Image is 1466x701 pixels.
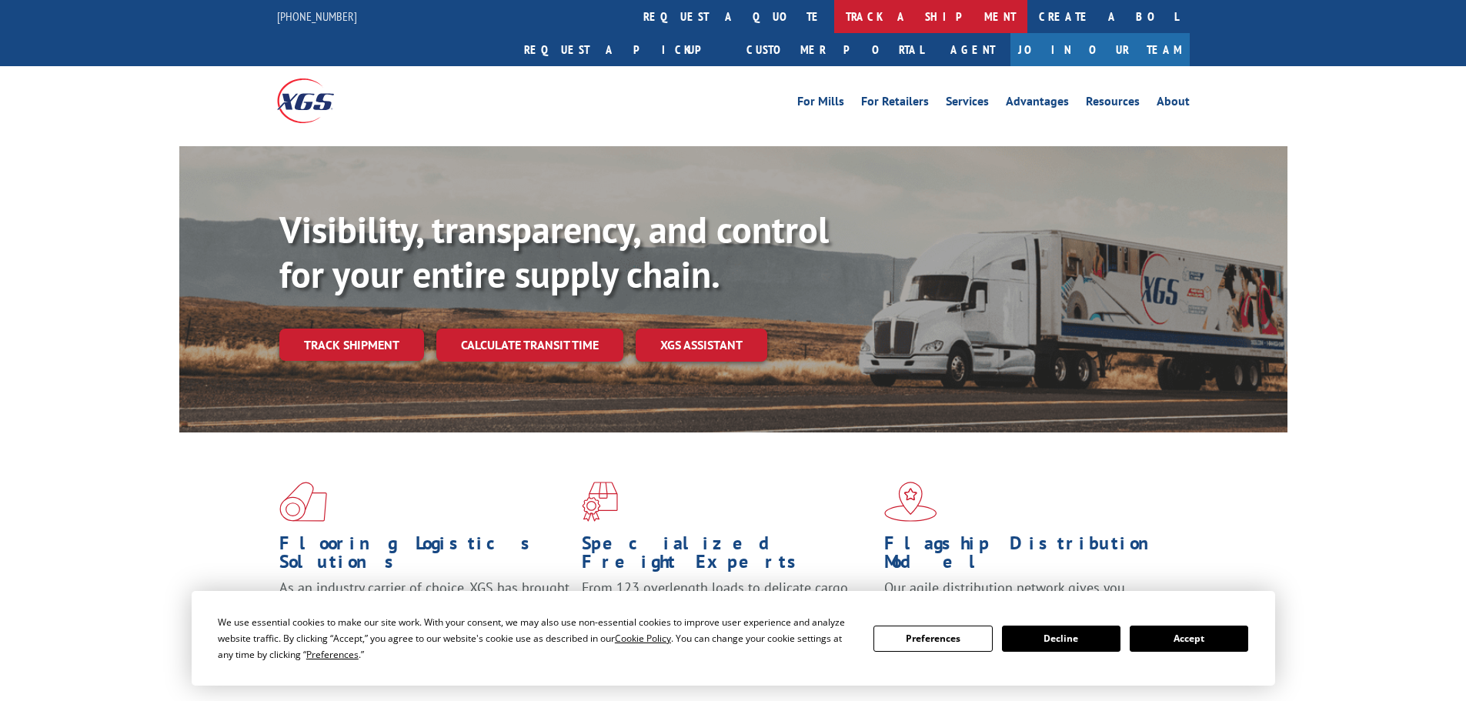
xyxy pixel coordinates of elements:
span: As an industry carrier of choice, XGS has brought innovation and dedication to flooring logistics... [279,579,569,633]
a: Agent [935,33,1010,66]
a: Request a pickup [513,33,735,66]
a: Track shipment [279,329,424,361]
a: For Mills [797,95,844,112]
p: From 123 overlength loads to delicate cargo, our experienced staff knows the best way to move you... [582,579,873,647]
img: xgs-icon-total-supply-chain-intelligence-red [279,482,327,522]
a: For Retailers [861,95,929,112]
a: Services [946,95,989,112]
img: xgs-icon-focused-on-flooring-red [582,482,618,522]
span: Our agile distribution network gives you nationwide inventory management on demand. [884,579,1167,615]
a: Customer Portal [735,33,935,66]
button: Accept [1130,626,1248,652]
img: xgs-icon-flagship-distribution-model-red [884,482,937,522]
span: Cookie Policy [615,632,671,645]
a: About [1157,95,1190,112]
a: Resources [1086,95,1140,112]
h1: Flooring Logistics Solutions [279,534,570,579]
div: Cookie Consent Prompt [192,591,1275,686]
a: Advantages [1006,95,1069,112]
span: Preferences [306,648,359,661]
button: Preferences [873,626,992,652]
div: We use essential cookies to make our site work. With your consent, we may also use non-essential ... [218,614,855,663]
h1: Specialized Freight Experts [582,534,873,579]
a: Join Our Team [1010,33,1190,66]
a: [PHONE_NUMBER] [277,8,357,24]
a: XGS ASSISTANT [636,329,767,362]
b: Visibility, transparency, and control for your entire supply chain. [279,205,829,298]
button: Decline [1002,626,1120,652]
a: Calculate transit time [436,329,623,362]
h1: Flagship Distribution Model [884,534,1175,579]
